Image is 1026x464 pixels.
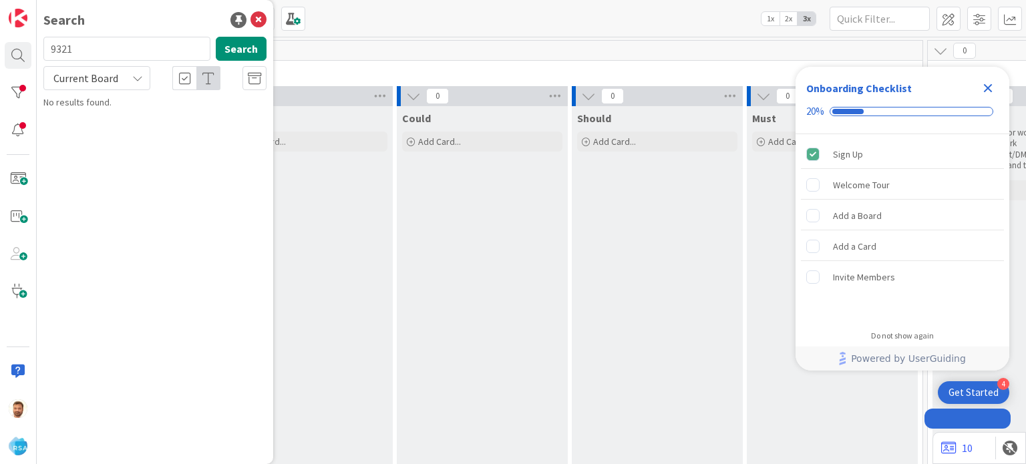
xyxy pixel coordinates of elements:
[49,64,906,77] span: Product Backlog
[796,67,1009,371] div: Checklist Container
[43,95,267,109] div: No results found.
[43,10,85,30] div: Search
[802,346,1003,371] a: Powered by UserGuiding
[938,381,1009,404] div: Open Get Started checklist, remaining modules: 4
[426,88,449,104] span: 0
[801,170,1004,200] div: Welcome Tour is incomplete.
[9,437,27,455] img: avatar
[796,134,1009,322] div: Checklist items
[601,88,624,104] span: 0
[752,111,776,125] span: Must
[43,37,210,61] input: Search for title...
[833,177,890,193] div: Welcome Tour
[53,71,118,85] span: Current Board
[833,269,895,285] div: Invite Members
[801,232,1004,261] div: Add a Card is incomplete.
[833,238,876,254] div: Add a Card
[977,77,999,99] div: Close Checklist
[402,111,431,125] span: Could
[941,440,973,456] a: 10
[768,136,811,148] span: Add Card...
[776,88,799,104] span: 0
[216,37,267,61] button: Search
[801,201,1004,230] div: Add a Board is incomplete.
[806,105,824,118] div: 20%
[801,140,1004,169] div: Sign Up is complete.
[871,330,934,341] div: Do not show again
[997,378,1009,390] div: 4
[9,9,27,27] img: Visit kanbanzone.com
[949,386,999,399] div: Get Started
[833,208,882,224] div: Add a Board
[796,346,1009,371] div: Footer
[851,351,966,367] span: Powered by UserGuiding
[780,12,798,25] span: 2x
[798,12,816,25] span: 3x
[801,262,1004,292] div: Invite Members is incomplete.
[830,7,930,31] input: Quick Filter...
[9,399,27,418] img: AS
[577,111,611,125] span: Should
[593,136,636,148] span: Add Card...
[806,80,912,96] div: Onboarding Checklist
[418,136,461,148] span: Add Card...
[953,43,976,59] span: 0
[806,105,999,118] div: Checklist progress: 20%
[833,146,863,162] div: Sign Up
[761,12,780,25] span: 1x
